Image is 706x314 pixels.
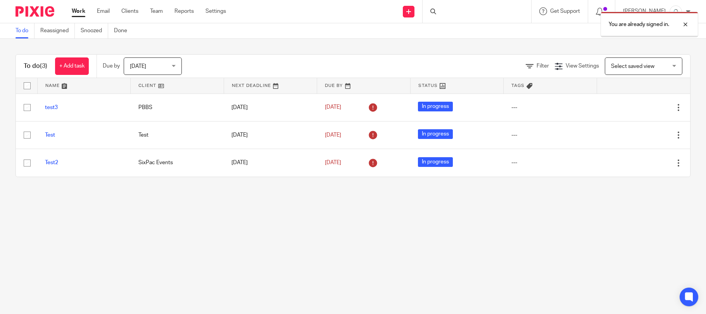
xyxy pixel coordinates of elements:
[150,7,163,15] a: Team
[130,64,146,69] span: [DATE]
[418,157,453,167] span: In progress
[55,57,89,75] a: + Add task
[45,105,58,110] a: test3
[224,121,317,149] td: [DATE]
[609,21,669,28] p: You are already signed in.
[325,160,341,165] span: [DATE]
[611,64,654,69] span: Select saved view
[670,5,682,18] img: a---sample2.png
[511,104,589,111] div: ---
[511,83,525,88] span: Tags
[131,94,224,121] td: PBBS
[537,63,549,69] span: Filter
[131,149,224,177] td: SixPac Events
[511,159,589,167] div: ---
[131,121,224,149] td: Test
[325,105,341,110] span: [DATE]
[418,129,453,139] span: In progress
[114,23,133,38] a: Done
[325,132,341,138] span: [DATE]
[45,160,58,165] a: Test2
[40,63,47,69] span: (3)
[16,6,54,17] img: Pixie
[418,102,453,111] span: In progress
[45,132,55,138] a: Test
[224,94,317,121] td: [DATE]
[566,63,599,69] span: View Settings
[81,23,108,38] a: Snoozed
[205,7,226,15] a: Settings
[224,149,317,177] td: [DATE]
[103,62,120,70] p: Due by
[40,23,75,38] a: Reassigned
[97,7,110,15] a: Email
[511,131,589,139] div: ---
[24,62,47,70] h1: To do
[16,23,35,38] a: To do
[72,7,85,15] a: Work
[174,7,194,15] a: Reports
[121,7,138,15] a: Clients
